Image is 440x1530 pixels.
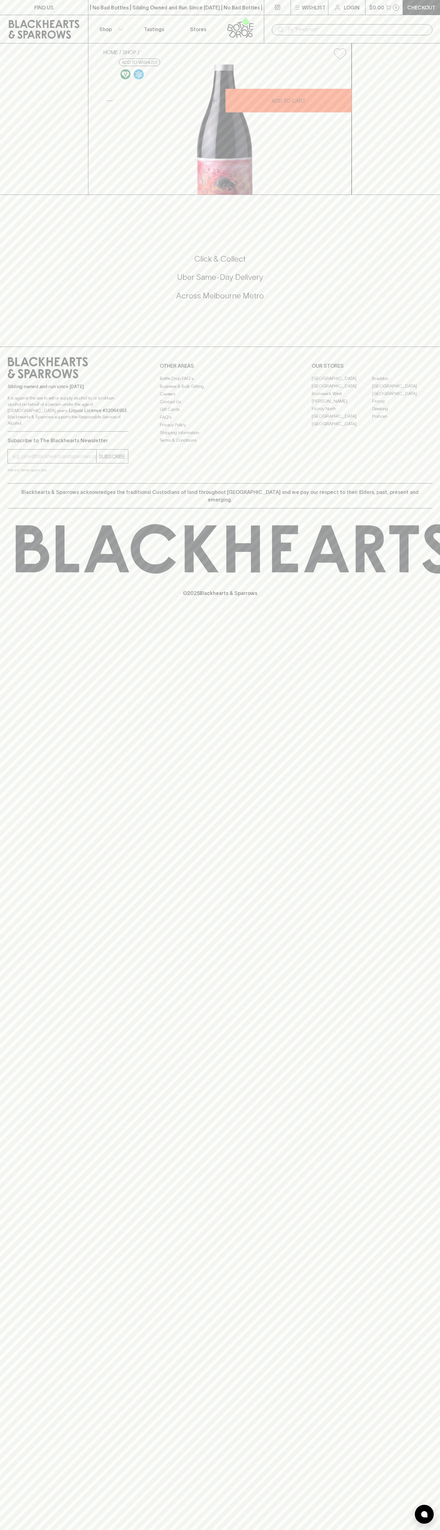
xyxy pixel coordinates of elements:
img: bubble-icon [421,1511,427,1517]
a: Wonderful as is, but a slight chill will enhance the aromatics and give it a beautiful crunch. [132,68,145,81]
a: [GEOGRAPHIC_DATA] [312,375,372,382]
p: $0.00 [369,4,384,11]
p: OTHER AREAS [160,362,281,370]
p: FIND US [34,4,54,11]
p: Login [344,4,359,11]
a: SHOP [123,49,136,55]
strong: Liquor License #32064953 [69,408,127,413]
p: Wishlist [302,4,326,11]
a: FAQ's [160,413,281,421]
p: It is against the law to sell or supply alcohol to, or to obtain alcohol on behalf of a person un... [8,395,128,426]
a: Gift Cards [160,406,281,413]
h5: Across Melbourne Metro [8,291,432,301]
a: Braddon [372,375,432,382]
a: Prahran [372,412,432,420]
button: SUBSCRIBE [97,450,128,463]
p: Subscribe to The Blackhearts Newsletter [8,437,128,444]
h5: Uber Same-Day Delivery [8,272,432,282]
a: [GEOGRAPHIC_DATA] [372,382,432,390]
a: Shipping Information [160,429,281,436]
button: Shop [88,15,132,43]
a: Made without the use of any animal products. [119,68,132,81]
img: Chilled Red [134,69,144,79]
a: Tastings [132,15,176,43]
p: We will never spam you [8,467,128,473]
a: Privacy Policy [160,421,281,429]
input: Try "Pinot noir" [287,25,427,35]
button: Add to wishlist [331,46,349,62]
input: e.g. jane@blackheartsandsparrows.com.au [13,451,96,462]
a: Business & Bulk Gifting [160,382,281,390]
p: 0 [395,6,397,9]
p: ADD TO CART [272,97,305,105]
p: OUR STORES [312,362,432,370]
div: Call to action block [8,229,432,334]
img: 40928.png [98,65,351,195]
a: Careers [160,390,281,398]
p: Shop [99,25,112,33]
a: [GEOGRAPHIC_DATA] [312,420,372,428]
a: [GEOGRAPHIC_DATA] [312,412,372,420]
p: Sibling owned and run since [DATE] [8,383,128,390]
a: Brunswick West [312,390,372,397]
a: Bottle Drop FAQ's [160,375,281,382]
a: Contact Us [160,398,281,405]
a: [PERSON_NAME] [312,397,372,405]
p: Blackhearts & Sparrows acknowledges the traditional Custodians of land throughout [GEOGRAPHIC_DAT... [12,488,428,503]
a: Fitzroy North [312,405,372,412]
a: [GEOGRAPHIC_DATA] [372,390,432,397]
a: Geelong [372,405,432,412]
a: [GEOGRAPHIC_DATA] [312,382,372,390]
h5: Click & Collect [8,254,432,264]
button: ADD TO CART [226,89,352,112]
a: Fitzroy [372,397,432,405]
img: Vegan [120,69,131,79]
p: Checkout [407,4,436,11]
button: Add to wishlist [119,59,160,66]
a: HOME [103,49,118,55]
p: Tastings [144,25,164,33]
p: SUBSCRIBE [99,453,125,460]
a: Stores [176,15,220,43]
p: Stores [190,25,206,33]
a: Terms & Conditions [160,437,281,444]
